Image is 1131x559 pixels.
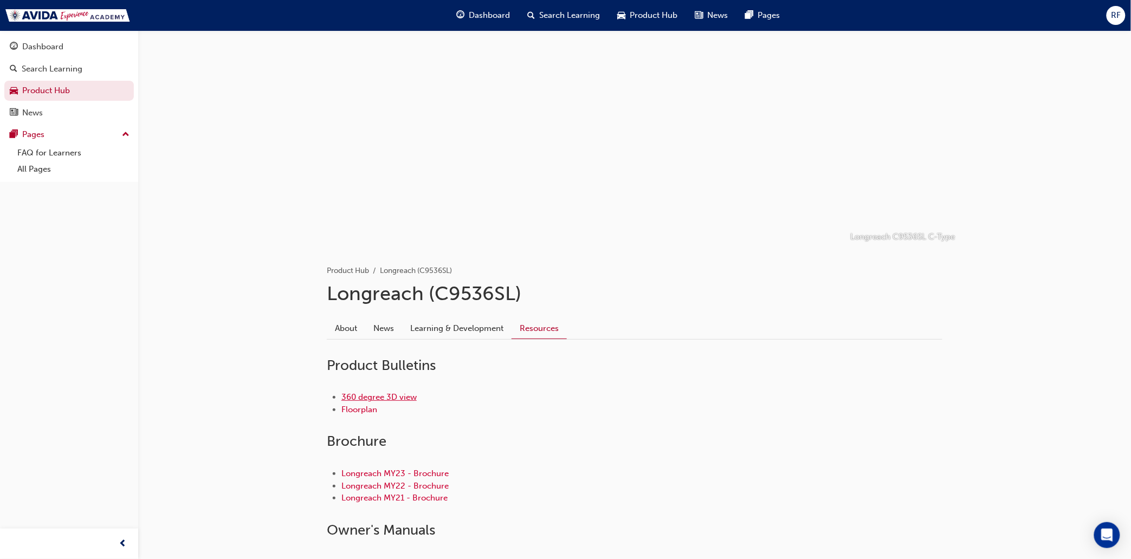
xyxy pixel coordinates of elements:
[327,433,942,450] h2: Brochure
[327,266,369,275] a: Product Hub
[22,128,44,141] div: Pages
[540,9,600,22] span: Search Learning
[10,108,18,118] span: news-icon
[4,35,134,125] button: DashboardSearch LearningProduct HubNews
[13,145,134,161] a: FAQ for Learners
[758,9,780,22] span: Pages
[122,128,130,142] span: up-icon
[327,357,942,374] h2: Product Bulletins
[22,107,43,119] div: News
[4,59,134,79] a: Search Learning
[4,125,134,145] button: Pages
[528,9,535,22] span: search-icon
[402,318,512,339] a: Learning & Development
[10,130,18,140] span: pages-icon
[1094,522,1120,548] div: Open Intercom Messenger
[327,522,942,539] h2: Owner ' s Manuals
[365,318,402,339] a: News
[5,9,130,22] img: Trak
[341,392,417,402] a: 360 degree 3D view
[22,63,82,75] div: Search Learning
[10,42,18,52] span: guage-icon
[519,4,609,27] a: search-iconSearch Learning
[327,318,365,339] a: About
[22,41,63,53] div: Dashboard
[341,469,449,478] a: Longreach MY23 - Brochure
[448,4,519,27] a: guage-iconDashboard
[10,64,17,74] span: search-icon
[851,231,955,243] p: Longreach C9536SL C-Type
[4,81,134,101] a: Product Hub
[687,4,737,27] a: news-iconNews
[609,4,687,27] a: car-iconProduct Hub
[327,282,942,305] h1: Longreach (C9536SL)
[4,103,134,123] a: News
[119,537,127,551] span: prev-icon
[746,9,754,22] span: pages-icon
[630,9,678,22] span: Product Hub
[708,9,728,22] span: News
[469,9,510,22] span: Dashboard
[10,86,18,96] span: car-icon
[618,9,626,22] span: car-icon
[4,37,134,57] a: Dashboard
[512,318,567,339] a: Resources
[341,481,449,491] a: Longreach MY22 - Brochure
[457,9,465,22] span: guage-icon
[737,4,789,27] a: pages-iconPages
[341,405,377,414] a: Floorplan
[1107,6,1126,25] button: RF
[695,9,703,22] span: news-icon
[13,161,134,178] a: All Pages
[380,265,452,277] li: Longreach (C9536SL)
[341,493,448,503] a: Longreach MY21 - Brochure
[1111,9,1121,22] span: RF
